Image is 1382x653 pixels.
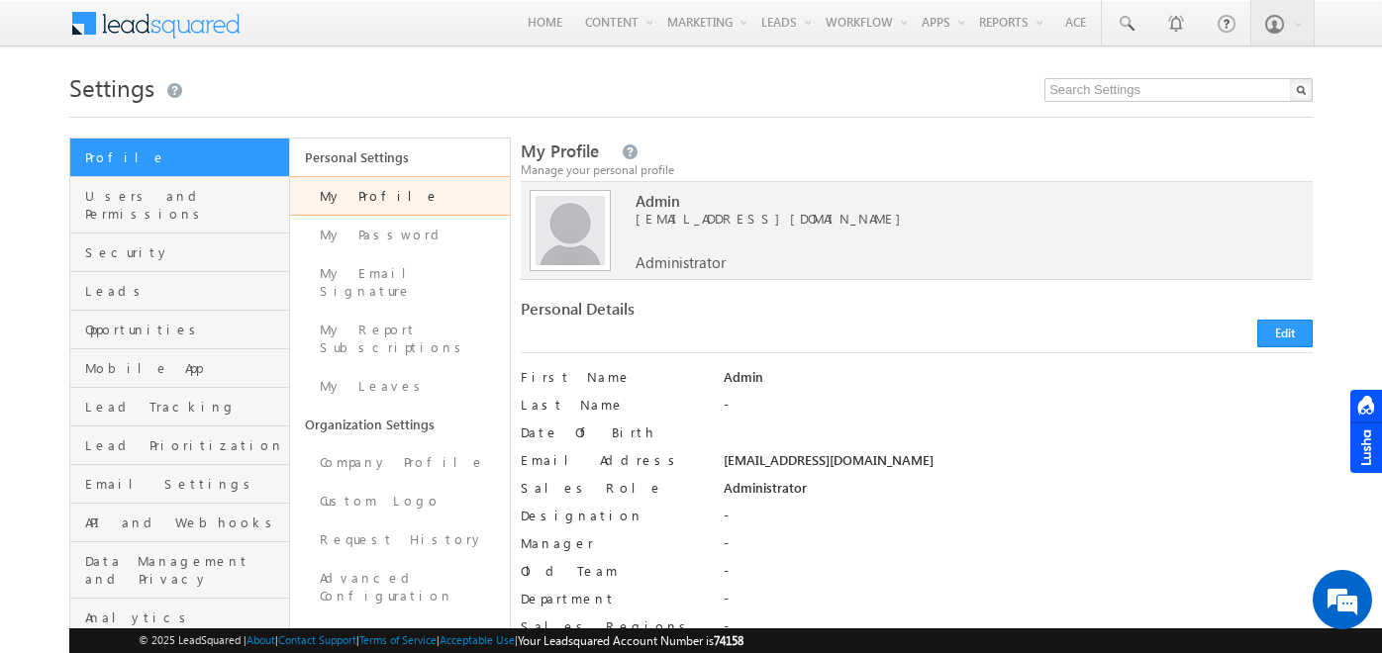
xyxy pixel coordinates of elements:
span: Settings [69,71,154,103]
div: - [724,534,1313,562]
a: Personal Settings [290,139,510,176]
div: Admin [724,368,1313,396]
a: Email Settings [70,465,289,504]
a: Organization Settings [290,406,510,443]
span: 74158 [714,633,743,648]
div: - [724,507,1313,534]
label: Date Of Birth [521,423,704,441]
span: Analytics [85,608,284,626]
label: First Name [521,368,704,386]
span: Your Leadsquared Account Number is [518,633,743,648]
a: My Password [290,216,510,254]
span: Profile [85,148,284,166]
div: Personal Details [521,300,907,327]
span: My Profile [521,140,599,162]
label: Old Team [521,562,704,580]
a: Contact Support [278,633,356,646]
span: Security [85,243,284,261]
a: Lead Prioritization [70,426,289,465]
a: My Email Signature [290,254,510,311]
a: Users and Permissions [70,177,289,233]
span: Administrator [636,253,726,271]
span: Leads [85,282,284,300]
div: Manage your personal profile [521,161,1313,179]
a: Request History [290,520,510,559]
span: Email Settings [85,475,284,493]
span: © 2025 LeadSquared | | | | | [139,631,743,650]
a: Profile [70,139,289,177]
span: Mobile App [85,359,284,377]
label: Sales Role [521,479,704,497]
label: Sales Regions [521,617,704,635]
span: Lead Tracking [85,398,284,416]
button: Edit [1257,320,1313,347]
span: Data Management and Privacy [85,552,284,588]
span: Lead Prioritization [85,436,284,454]
a: Mobile App [70,349,289,388]
a: API and Webhooks [70,504,289,542]
label: Last Name [521,396,704,414]
div: - [724,590,1313,617]
label: Email Address [521,451,704,469]
label: Designation [521,507,704,524]
label: Manager [521,534,704,552]
span: [EMAIL_ADDRESS][DOMAIN_NAME] [636,210,1269,228]
a: Advanced Configuration [290,559,510,615]
label: Department [521,590,704,607]
span: API and Webhooks [85,513,284,531]
div: [EMAIL_ADDRESS][DOMAIN_NAME] [724,451,1313,479]
a: About [247,633,275,646]
a: Terms of Service [359,633,437,646]
a: Analytics [70,599,289,637]
a: Opportunities [70,311,289,349]
div: - [724,396,1313,423]
a: Company Profile [290,443,510,482]
a: Billing and Usage [290,615,510,653]
span: Admin [636,192,1269,210]
a: Acceptable Use [440,633,515,646]
div: - [724,617,1313,645]
a: My Leaves [290,367,510,406]
input: Search Settings [1044,78,1313,102]
a: Security [70,233,289,272]
a: Custom Logo [290,482,510,520]
div: - [724,562,1313,590]
a: My Profile [290,176,510,216]
a: Lead Tracking [70,388,289,426]
div: Administrator [724,479,1313,507]
span: Users and Permissions [85,187,284,223]
a: My Report Subscriptions [290,311,510,367]
span: Opportunities [85,321,284,338]
a: Data Management and Privacy [70,542,289,599]
a: Leads [70,272,289,311]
